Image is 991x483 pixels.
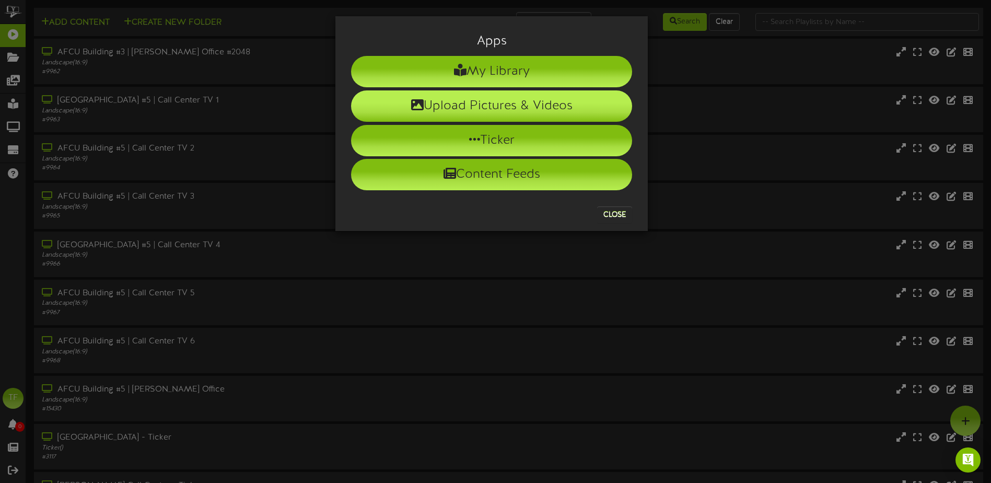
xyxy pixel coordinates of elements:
[351,90,632,122] li: Upload Pictures & Videos
[351,34,632,48] h3: Apps
[597,206,632,223] button: Close
[351,125,632,156] li: Ticker
[351,159,632,190] li: Content Feeds
[351,56,632,87] li: My Library
[955,447,981,473] div: Open Intercom Messenger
